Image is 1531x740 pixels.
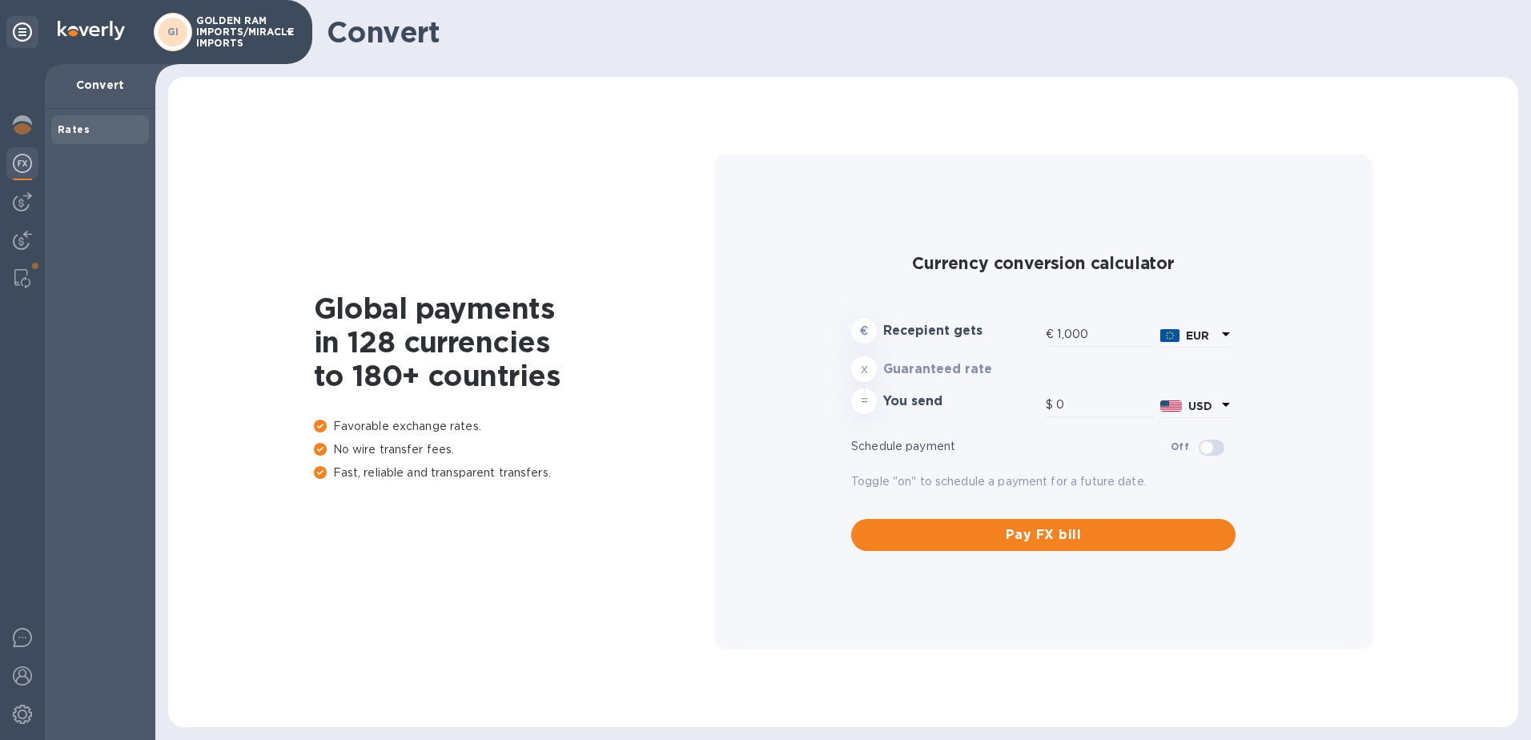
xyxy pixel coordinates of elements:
[1186,329,1209,342] b: EUR
[883,362,1039,377] h3: Guaranteed rate
[314,465,714,481] p: Fast, reliable and transparent transfers.
[58,123,90,135] b: Rates
[6,16,38,48] div: Unpin categories
[314,418,714,435] p: Favorable exchange rates.
[851,438,1171,455] p: Schedule payment
[1171,440,1189,452] b: Off
[1056,393,1154,417] input: Amount
[851,356,877,382] div: x
[851,473,1236,490] p: Toggle "on" to schedule a payment for a future date.
[196,15,276,49] p: GOLDEN RAM IMPORTS/MIRACLE IMPORTS
[1057,323,1154,347] input: Amount
[167,26,179,38] b: GI
[1046,393,1056,417] div: $
[851,253,1236,273] h2: Currency conversion calculator
[851,388,877,414] div: =
[1160,400,1182,412] img: USD
[1046,323,1057,347] div: €
[314,441,714,458] p: No wire transfer fees.
[1188,400,1212,412] b: USD
[883,324,1039,339] h3: Recepient gets
[860,324,868,337] strong: €
[314,292,714,392] h1: Global payments in 128 currencies to 180+ countries
[58,21,125,40] img: Logo
[851,519,1236,551] button: Pay FX bill
[58,77,143,93] p: Convert
[864,525,1223,545] span: Pay FX bill
[13,154,32,173] img: Foreign exchange
[327,15,1505,49] h1: Convert
[883,394,1039,409] h3: You send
